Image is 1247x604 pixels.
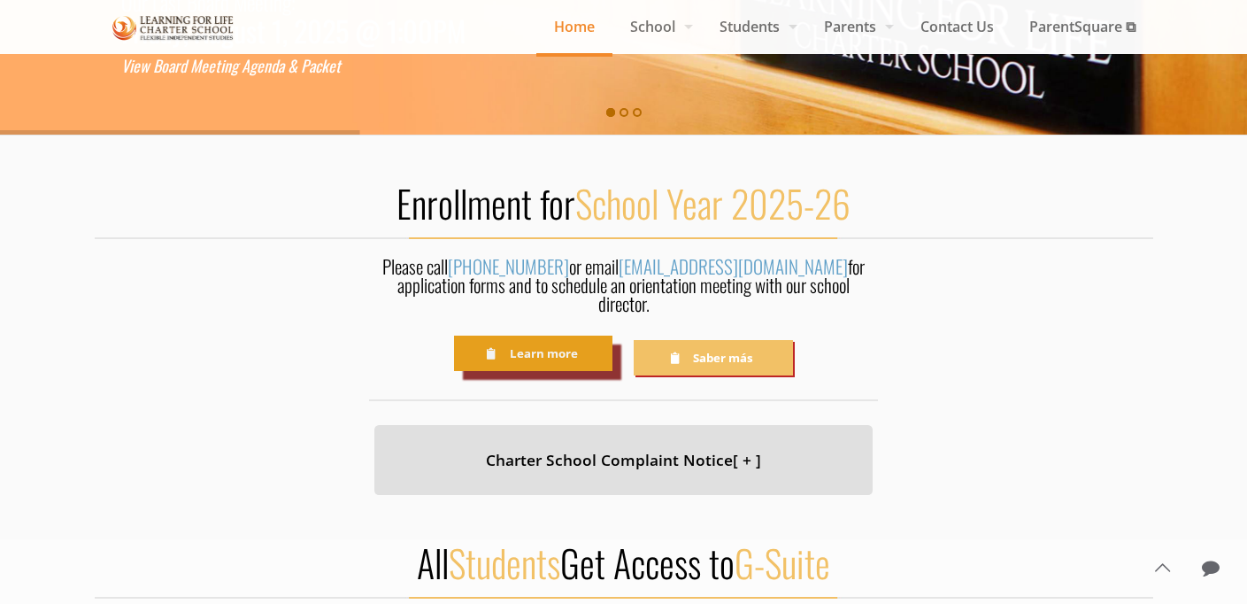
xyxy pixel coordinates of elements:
[140,55,150,77] div: w
[208,55,215,77] div: e
[733,449,761,470] span: [ + ]
[536,13,612,40] span: Home
[612,13,702,40] span: School
[174,55,180,77] div: r
[168,55,174,77] div: a
[264,55,271,77] div: n
[454,336,612,370] a: Learn more
[278,55,284,77] div: a
[735,535,830,590] span: G-Suite
[129,55,133,77] div: i
[903,13,1012,40] span: Contact Us
[242,55,250,77] div: A
[112,12,235,43] img: Home
[215,55,220,77] div: t
[1143,549,1181,586] a: Back to top icon
[201,55,208,77] div: e
[575,175,851,230] span: School Year 2025-26
[161,55,168,77] div: o
[321,55,328,77] div: k
[257,55,264,77] div: e
[374,257,874,322] div: Please call or email for application forms and to schedule an orientation meeting with our school...
[288,55,297,77] div: &
[634,340,792,375] a: Saber más
[224,55,231,77] div: n
[95,180,1153,226] h2: Enrollment for
[301,55,309,77] div: P
[619,252,848,280] a: [EMAIL_ADDRESS][DOMAIN_NAME]
[95,539,1153,585] h2: All Get Access to
[220,55,224,77] div: i
[180,55,187,77] div: d
[153,55,161,77] div: B
[133,55,140,77] div: e
[335,55,341,77] div: t
[1012,13,1153,40] span: ParentSquare ⧉
[121,55,341,77] a: View Board Meeting Agenda & Packet
[271,55,278,77] div: d
[328,55,335,77] div: e
[309,55,315,77] div: a
[449,535,560,590] span: Students
[702,13,806,40] span: Students
[315,55,321,77] div: c
[806,13,903,40] span: Parents
[396,447,851,473] h4: Charter School Complaint Notice
[250,55,257,77] div: g
[231,55,238,77] div: g
[190,55,201,77] div: M
[448,252,569,280] a: [PHONE_NUMBER]
[121,55,129,77] div: V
